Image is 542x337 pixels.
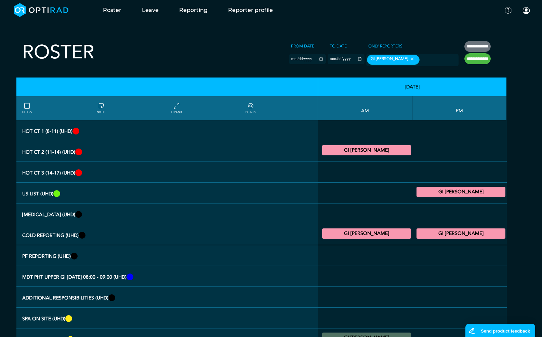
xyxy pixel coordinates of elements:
div: General CT/General MRI 16:00 - 17:00 [417,228,505,239]
summary: GI [PERSON_NAME] [418,229,504,238]
label: Only Reporters [366,41,405,51]
th: Additional Responsibilities (UHD) [16,287,318,308]
th: [DATE] [318,78,507,96]
div: GI [PERSON_NAME] [367,55,420,65]
th: PF Reporting (UHD) [16,245,318,266]
label: To date [328,41,349,51]
a: show/hide notes [97,102,106,114]
summary: GI [PERSON_NAME] [323,146,410,154]
summary: GI [PERSON_NAME] [323,229,410,238]
div: CT Trauma & Urgent 11:00 - 14:00 [322,145,411,155]
th: Fluoroscopy (UHD) [16,203,318,224]
img: brand-opti-rad-logos-blue-and-white-d2f68631ba2948856bd03f2d395fb146ddc8fb01b4b6e9315ea85fa773367... [14,3,69,17]
th: US list (UHD) [16,183,318,203]
a: collapse/expand expected points [246,102,255,114]
div: General CT/General MRI 07:00 - 11:00 [322,228,411,239]
th: SPA ON SITE (UHD) [16,308,318,328]
th: Cold Reporting (UHD) [16,224,318,245]
h2: Roster [22,41,94,64]
th: MDT PHT Upper GI Monday 08:00 - 09:00 (UHD) [16,266,318,287]
label: From date [289,41,316,51]
th: Hot CT 1 (8-11) (UHD) [16,120,318,141]
th: Hot CT 3 (14-17) (UHD) [16,162,318,183]
button: Remove item: '8a319ca8-4342-4a28-9973-e464647b7bfd' [408,56,416,61]
th: PM [412,96,507,120]
th: Hot CT 2 (11-14) (UHD) [16,141,318,162]
a: FILTERS [22,102,32,114]
a: collapse/expand entries [171,102,182,114]
div: US General Adult 14:00 - 16:00 [417,187,505,197]
th: AM [318,96,412,120]
summary: GI [PERSON_NAME] [418,188,504,196]
input: null [421,57,455,63]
